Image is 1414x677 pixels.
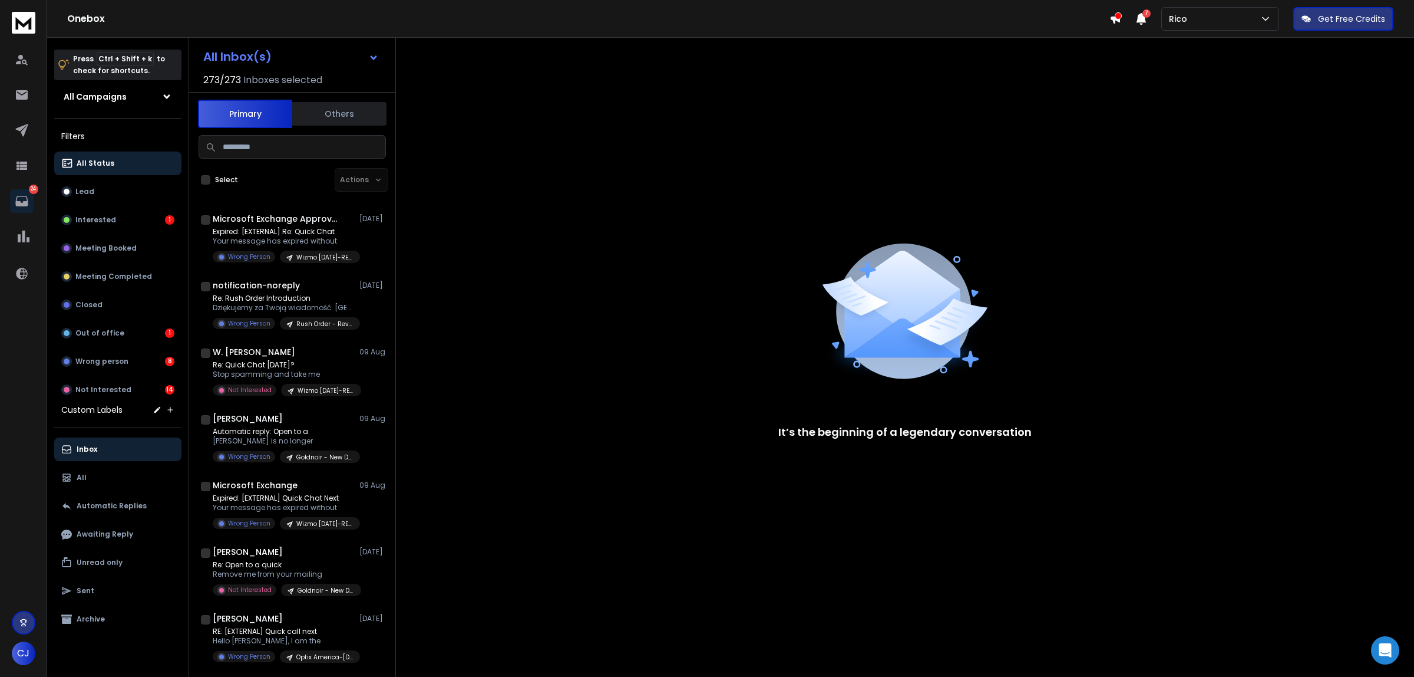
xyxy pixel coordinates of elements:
p: Automatic Replies [77,501,147,511]
button: Awaiting Reply [54,522,181,546]
p: It’s the beginning of a legendary conversation [778,424,1032,441]
p: Inbox [77,445,97,454]
p: Wrong person [75,357,128,366]
label: Select [215,175,238,185]
h1: Microsoft Exchange Approval Assistant [213,213,342,225]
button: Interested1 [54,208,181,232]
p: [DATE] [359,281,386,290]
p: Expired: [EXTERNAL] Re: Quick Chat [213,227,354,236]
img: logo [12,12,35,34]
p: Remove me from your mailing [213,570,354,579]
p: 09 Aug [359,414,386,423]
p: Rico [1169,13,1192,25]
p: Automatic reply: Open to a [213,427,354,436]
p: [DATE] [359,547,386,557]
h3: Filters [54,128,181,144]
div: 1 [165,328,174,338]
p: Sent [77,586,94,596]
p: Expired: [EXTERNAL] Quick Chat Next [213,494,354,503]
button: Lead [54,180,181,203]
p: Get Free Credits [1318,13,1385,25]
p: [PERSON_NAME] is no longer [213,436,354,446]
p: Not Interested [228,586,272,594]
span: 273 / 273 [203,73,241,87]
p: Closed [75,300,103,310]
p: Wrong Person [228,519,270,528]
p: Hello [PERSON_NAME], I am the [213,636,354,646]
p: Wrong Person [228,652,270,661]
button: Unread only [54,551,181,574]
p: Your message has expired without [213,236,354,246]
p: Meeting Completed [75,272,152,281]
h1: W. [PERSON_NAME] [213,346,295,358]
p: Wizmo [DATE]-RERUN [DATE] [298,386,354,395]
button: Inbox [54,438,181,461]
p: Not Interested [75,385,131,395]
h1: Microsoft Exchange [213,479,298,491]
button: All Status [54,152,181,175]
p: Optix America-[DATE] [296,653,353,662]
p: Press to check for shortcuts. [73,53,165,77]
p: Awaiting Reply [77,530,133,539]
h1: [PERSON_NAME] [213,413,283,425]
div: 1 [165,215,174,225]
p: Out of office [75,328,124,338]
button: All Campaigns [54,85,181,109]
p: Interested [75,215,116,225]
button: All Inbox(s) [194,45,388,68]
p: Wrong Person [228,252,270,261]
p: Unread only [77,558,123,567]
p: Re: Quick Chat [DATE]? [213,360,354,370]
button: Closed [54,293,181,317]
h1: Onebox [67,12,1109,26]
div: 8 [165,357,174,366]
button: CJ [12,642,35,665]
p: 09 Aug [359,481,386,490]
p: [DATE] [359,614,386,623]
button: Out of office1 [54,321,181,345]
p: Rush Order - Reverse Logistics [DATE] Sub [DATE] [296,320,353,328]
button: Archive [54,607,181,631]
p: Meeting Booked [75,244,137,253]
p: 24 [29,185,38,194]
button: Others [292,101,386,127]
p: RE: [EXTERNAL] Quick call next [213,627,354,636]
button: Primary [198,100,292,128]
h1: All Campaigns [64,91,127,103]
p: 09 Aug [359,347,386,357]
p: Dziękujemy za Twoją wiadomość. [GEOGRAPHIC_DATA] [213,303,354,313]
p: Wrong Person [228,452,270,461]
h1: [PERSON_NAME] [213,546,283,558]
p: Wrong Person [228,319,270,328]
div: Open Intercom Messenger [1371,636,1399,665]
button: Get Free Credits [1293,7,1393,31]
button: Meeting Completed [54,265,181,288]
button: Meeting Booked [54,236,181,260]
button: Wrong person8 [54,350,181,373]
p: Archive [77,614,105,624]
div: 14 [165,385,174,395]
button: Not Interested14 [54,378,181,402]
h1: notification-noreply [213,280,300,291]
button: All [54,466,181,489]
span: 7 [1142,9,1151,18]
span: Ctrl + Shift + k [97,52,154,65]
p: Re: Open to a quick [213,560,354,570]
p: Wizmo [DATE]-RERUN [DATE] [296,253,353,262]
p: [DATE] [359,214,386,224]
p: Goldnoir - New Domain [DATE] [296,453,353,462]
button: Sent [54,579,181,603]
p: Re: Rush Order Introduction [213,294,354,303]
h3: Inboxes selected [243,73,322,87]
a: 24 [10,189,34,213]
p: Not Interested [228,386,272,395]
p: Stop spamming and take me [213,370,354,379]
p: Wizmo [DATE]-RERUN [DATE] [296,520,353,528]
p: Goldnoir - New Domain [DATE] [298,586,354,595]
button: Automatic Replies [54,494,181,518]
h1: All Inbox(s) [203,51,272,63]
p: Your message has expired without [213,503,354,512]
p: Lead [75,187,94,196]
